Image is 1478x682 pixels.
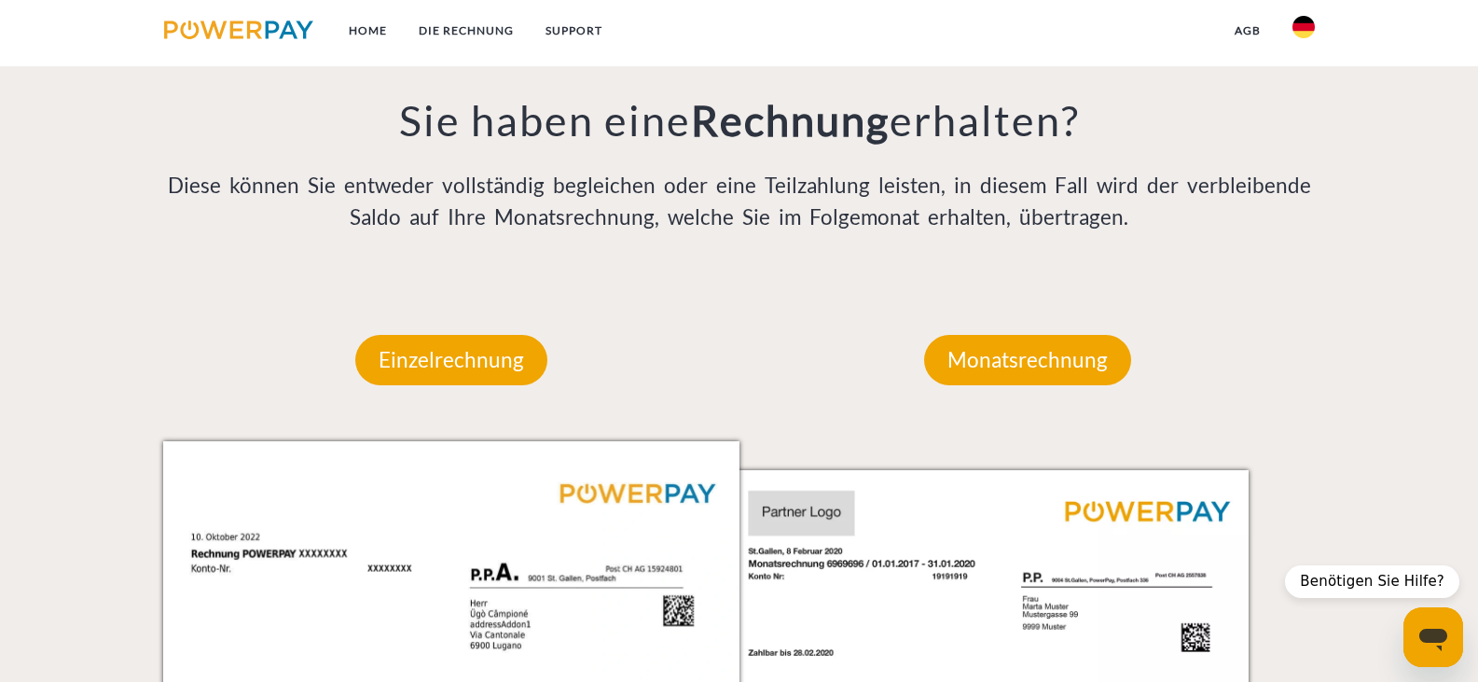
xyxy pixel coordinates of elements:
b: Rechnung [691,95,890,146]
a: SUPPORT [530,14,618,48]
h3: Sie haben eine erhalten? [163,94,1316,146]
p: Monatsrechnung [924,335,1131,385]
p: Diese können Sie entweder vollständig begleichen oder eine Teilzahlung leisten, in diesem Fall wi... [163,170,1316,233]
a: Home [333,14,403,48]
iframe: Schaltfläche zum Öffnen des Messaging-Fensters; Konversation läuft [1403,607,1463,667]
div: Benötigen Sie Hilfe? [1285,565,1459,598]
a: agb [1219,14,1277,48]
img: logo-powerpay.svg [164,21,314,39]
p: Einzelrechnung [355,335,547,385]
img: de [1292,16,1315,38]
a: DIE RECHNUNG [403,14,530,48]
